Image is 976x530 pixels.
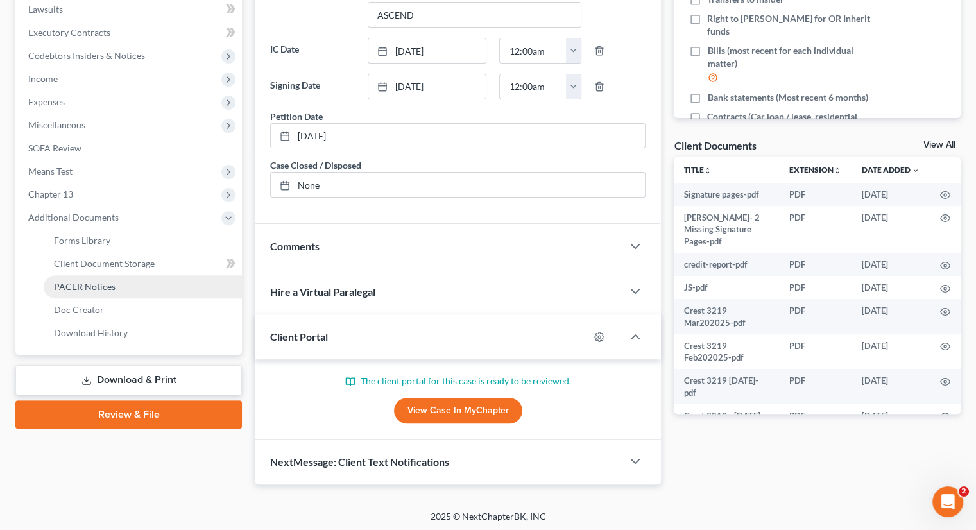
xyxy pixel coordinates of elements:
td: [DATE] [852,276,930,299]
td: PDF [779,404,852,440]
input: -- : -- [500,74,567,99]
a: Executory Contracts [18,21,242,44]
a: Extensionunfold_more [789,165,841,175]
span: NextMessage: Client Text Notifications [270,456,449,468]
span: Doc Creator [54,304,104,315]
a: View Case in MyChapter [394,398,522,423]
td: PDF [779,299,852,334]
div: Petition Date [270,110,323,123]
a: None [271,173,645,197]
p: The client portal for this case is ready to be reviewed. [270,375,646,388]
span: Comments [270,240,320,252]
a: [DATE] [368,38,486,63]
span: Contracts (Car loan / lease, residential lease, furniture purchase / lease) [707,110,878,136]
span: Additional Documents [28,212,119,223]
span: Right to [PERSON_NAME] for OR Inherit funds [707,12,878,38]
td: PDF [779,369,852,404]
a: SOFA Review [18,137,242,160]
span: Bank statements (Most recent 6 months) [707,91,868,104]
span: Client Portal [270,330,328,343]
a: PACER Notices [44,275,242,298]
span: SOFA Review [28,142,81,153]
i: unfold_more [834,167,841,175]
td: [PERSON_NAME]- 2 Missing Signature Pages-pdf [674,206,779,253]
span: PACER Notices [54,281,116,292]
td: [DATE] [852,334,930,370]
td: PDF [779,334,852,370]
span: Income [28,73,58,84]
td: [DATE] [852,369,930,404]
span: Bills (most recent for each individual matter) [707,44,878,70]
div: Client Documents [674,139,756,152]
td: PDF [779,183,852,206]
label: Signing Date [264,74,361,99]
td: Crest 3219 Feb202025-pdf [674,334,779,370]
a: Date Added expand_more [862,165,920,175]
td: credit-report-pdf [674,253,779,276]
span: Expenses [28,96,65,107]
td: [DATE] [852,299,930,334]
a: Forms Library [44,229,242,252]
td: [DATE] [852,404,930,440]
td: Crest 3219 Mar202025-pdf [674,299,779,334]
a: [DATE] [271,124,645,148]
input: -- : -- [500,38,567,63]
i: expand_more [912,167,920,175]
div: Case Closed / Disposed [270,158,361,172]
input: Other Referral Source [368,3,581,27]
span: Client Document Storage [54,258,155,269]
a: View All [923,141,955,150]
span: Forms Library [54,235,110,246]
td: [DATE] [852,253,930,276]
i: unfold_more [704,167,712,175]
span: Miscellaneous [28,119,85,130]
td: PDF [779,253,852,276]
td: [DATE] [852,183,930,206]
td: Signature pages-pdf [674,183,779,206]
span: Lawsuits [28,4,63,15]
span: Hire a Virtual Paralegal [270,286,375,298]
span: Executory Contracts [28,27,110,38]
span: 2 [959,486,969,497]
td: PDF [779,206,852,253]
td: JS-pdf [674,276,779,299]
td: PDF [779,276,852,299]
span: Codebtors Insiders & Notices [28,50,145,61]
iframe: Intercom live chat [932,486,963,517]
a: Client Document Storage [44,252,242,275]
label: IC Date [264,38,361,64]
span: Download History [54,327,128,338]
a: Download History [44,321,242,345]
td: Crest 3219 - [DATE]-pdf [674,404,779,440]
td: [DATE] [852,206,930,253]
a: [DATE] [368,74,486,99]
a: Review & File [15,400,242,429]
td: Crest 3219 [DATE]-pdf [674,369,779,404]
span: Means Test [28,166,73,176]
a: Download & Print [15,365,242,395]
a: Titleunfold_more [684,165,712,175]
span: Chapter 13 [28,189,73,200]
a: Doc Creator [44,298,242,321]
